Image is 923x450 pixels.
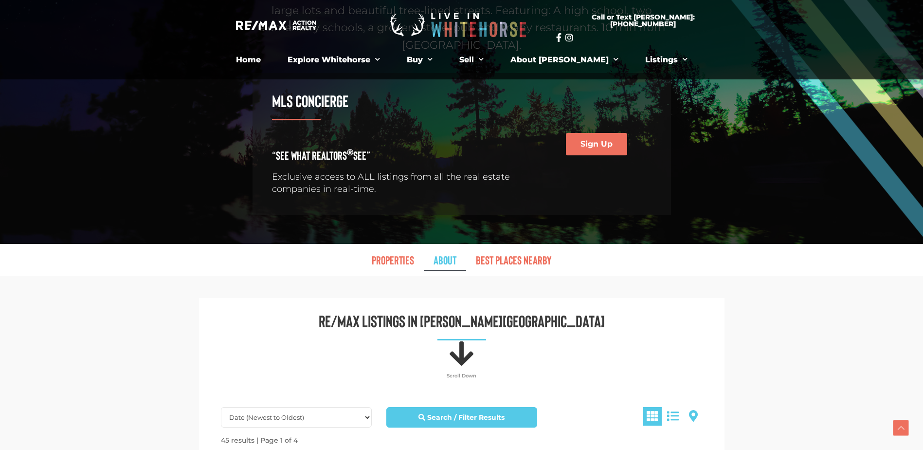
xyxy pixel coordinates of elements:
p: Exclusive access to ALL listings from all the real estate companies in real-time. [272,171,532,195]
strong: Search / Filter Results [427,413,505,422]
a: Explore Whitehorse [280,50,387,70]
nav: Menu [194,50,729,70]
a: Properties [362,249,424,271]
a: Best Places Nearby [466,249,561,271]
a: Buy [399,50,440,70]
a: Search / Filter Results [386,407,537,428]
a: Sign Up [566,133,627,155]
sup: ® [347,147,353,157]
span: Call or Text [PERSON_NAME]: [PHONE_NUMBER] [568,14,719,27]
nav: Menu [189,249,734,271]
span: Sign Up [580,140,613,148]
h4: “See What REALTORS See” [272,150,532,161]
h3: Re/Max listings in [PERSON_NAME][GEOGRAPHIC_DATA] [214,313,710,329]
a: Call or Text [PERSON_NAME]: [PHONE_NUMBER] [556,8,730,33]
a: Listings [638,50,695,70]
h3: MLS Concierge [272,93,532,109]
a: Home [229,50,268,70]
strong: 45 results | Page 1 of 4 [221,436,298,445]
a: About [424,249,466,271]
a: Sell [452,50,491,70]
a: About [PERSON_NAME] [503,50,626,70]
